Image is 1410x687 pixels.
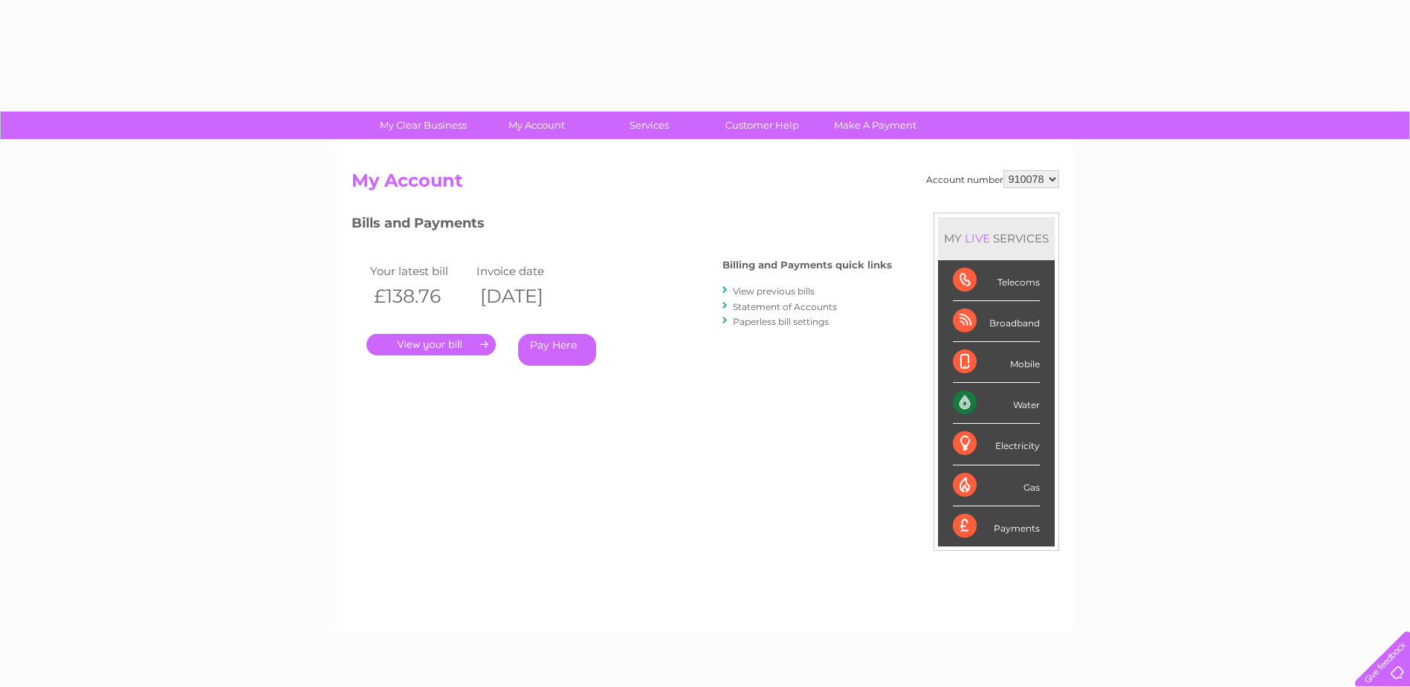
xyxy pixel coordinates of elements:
[814,112,937,139] a: Make A Payment
[473,281,580,312] th: [DATE]
[352,170,1059,199] h2: My Account
[733,316,829,327] a: Paperless bill settings
[518,334,596,366] a: Pay Here
[953,342,1040,383] div: Mobile
[953,506,1040,546] div: Payments
[588,112,711,139] a: Services
[352,213,892,239] h3: Bills and Payments
[722,259,892,271] h4: Billing and Payments quick links
[475,112,598,139] a: My Account
[366,261,473,281] td: Your latest bill
[366,334,496,355] a: .
[733,286,815,297] a: View previous bills
[953,301,1040,342] div: Broadband
[926,170,1059,188] div: Account number
[962,231,993,245] div: LIVE
[733,301,837,312] a: Statement of Accounts
[953,383,1040,424] div: Water
[701,112,824,139] a: Customer Help
[953,424,1040,465] div: Electricity
[953,465,1040,506] div: Gas
[366,281,473,312] th: £138.76
[938,217,1055,259] div: MY SERVICES
[362,112,485,139] a: My Clear Business
[953,260,1040,301] div: Telecoms
[473,261,580,281] td: Invoice date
